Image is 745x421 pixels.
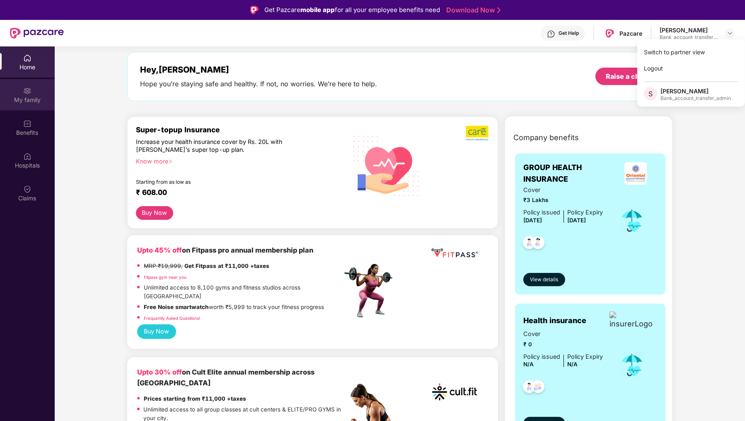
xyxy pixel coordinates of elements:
[137,246,313,254] b: on Fitpass pro annual membership plan
[136,206,173,220] button: Buy Now
[619,351,646,379] img: icon
[137,368,182,376] b: Upto 30% off
[523,162,614,185] span: GROUP HEALTH INSURANCE
[567,361,578,367] span: N/A
[619,207,646,234] img: icon
[523,196,603,204] span: ₹3 Lakhs
[727,30,733,37] img: svg+xml;base64,PHN2ZyBpZD0iRHJvcGRvd24tMzJ4MzIiIHhtbG5zPSJodHRwOi8vd3d3LnczLm9yZy8yMDAwL3N2ZyIgd2...
[10,28,64,39] img: New Pazcare Logo
[567,352,603,362] div: Policy Expiry
[660,26,718,34] div: [PERSON_NAME]
[144,303,324,311] p: worth ₹5,999 to track your fitness progress
[23,185,31,193] img: svg+xml;base64,PHN2ZyBpZD0iQ2xhaW0iIHhtbG5zPSJodHRwOi8vd3d3LnczLm9yZy8yMDAwL3N2ZyIgd2lkdGg9IjIwIi...
[528,378,548,398] img: svg+xml;base64,PHN2ZyB4bWxucz0iaHR0cDovL3d3dy53My5vcmcvMjAwMC9zdmciIHdpZHRoPSI0OC45NDMiIGhlaWdodD...
[660,34,718,41] div: Bank_account_transfer_admin
[23,152,31,161] img: svg+xml;base64,PHN2ZyBpZD0iSG9zcGl0YWxzIiB4bWxucz0iaHR0cDovL3d3dy53My5vcmcvMjAwMC9zdmciIHdpZHRoPS...
[140,65,377,75] div: Hey, [PERSON_NAME]
[523,185,603,195] span: Cover
[497,6,501,15] img: Stroke
[136,179,307,185] div: Starting from as low as
[342,262,400,320] img: fpp.png
[347,125,426,206] img: svg+xml;base64,PHN2ZyB4bWxucz0iaHR0cDovL3d3dy53My5vcmcvMjAwMC9zdmciIHhtbG5zOnhsaW5rPSJodHRwOi8vd3...
[610,311,655,330] img: insurerLogo
[137,368,314,387] b: on Cult Elite annual membership across [GEOGRAPHIC_DATA]
[136,125,342,134] div: Super-topup Insurance
[637,44,745,60] div: Switch to partner view
[523,315,586,326] span: Health insurance
[137,246,182,254] b: Upto 45% off
[430,367,479,417] img: cult.png
[136,188,334,198] div: ₹ 608.00
[523,273,565,286] button: View details
[547,30,555,38] img: svg+xml;base64,PHN2ZyBpZD0iSGVscC0zMngzMiIgeG1sbnM9Imh0dHA6Ly93d3cudzMub3JnLzIwMDAvc3ZnIiB3aWR0aD...
[523,340,603,349] span: ₹ 0
[137,324,176,339] button: Buy Now
[430,245,479,260] img: fppp.png
[144,304,209,310] strong: Free Noise smartwatch
[144,395,246,402] strong: Prices starting from ₹11,000 +taxes
[619,29,642,37] div: Pazcare
[466,125,489,141] img: b5dec4f62d2307b9de63beb79f102df3.png
[136,157,337,163] div: Know more
[567,208,603,217] div: Policy Expiry
[637,60,745,76] div: Logout
[23,54,31,62] img: svg+xml;base64,PHN2ZyBpZD0iSG9tZSIgeG1sbnM9Imh0dHA6Ly93d3cudzMub3JnLzIwMDAvc3ZnIiB3aWR0aD0iMjAiIG...
[168,159,173,164] span: right
[446,6,498,15] a: Download Now
[23,87,31,95] img: svg+xml;base64,PHN2ZyB3aWR0aD0iMjAiIGhlaWdodD0iMjAiIHZpZXdCb3g9IjAgMCAyMCAyMCIgZmlsbD0ibm9uZSIgeG...
[140,80,377,88] div: Hope you’re staying safe and healthy. If not, no worries. We’re here to help.
[264,5,440,15] div: Get Pazcare for all your employee benefits need
[23,119,31,128] img: svg+xml;base64,PHN2ZyBpZD0iQmVuZWZpdHMiIHhtbG5zPSJodHRwOi8vd3d3LnczLm9yZy8yMDAwL3N2ZyIgd2lkdGg9Ij...
[624,162,647,185] img: insurerLogo
[648,89,653,99] span: S
[519,378,539,398] img: svg+xml;base64,PHN2ZyB4bWxucz0iaHR0cDovL3d3dy53My5vcmcvMjAwMC9zdmciIHdpZHRoPSI0OC45NDMiIGhlaWdodD...
[250,6,259,14] img: Logo
[660,87,731,95] div: [PERSON_NAME]
[136,138,306,153] div: Increase your health insurance cover by Rs. 20L with [PERSON_NAME]’s super top-up plan.
[530,276,559,284] span: View details
[513,132,579,144] span: Company benefits
[604,27,616,39] img: Pazcare_Logo.png
[144,283,342,301] p: Unlimited access to 8,100 gyms and fitness studios across [GEOGRAPHIC_DATA]
[519,234,539,254] img: svg+xml;base64,PHN2ZyB4bWxucz0iaHR0cDovL3d3dy53My5vcmcvMjAwMC9zdmciIHdpZHRoPSI0OC45NDMiIGhlaWdodD...
[523,352,560,362] div: Policy issued
[528,234,548,254] img: svg+xml;base64,PHN2ZyB4bWxucz0iaHR0cDovL3d3dy53My5vcmcvMjAwMC9zdmciIHdpZHRoPSI0OC45NDMiIGhlaWdodD...
[523,361,534,367] span: N/A
[523,217,542,224] span: [DATE]
[660,95,731,102] div: Bank_account_transfer_admin
[144,263,183,269] del: MRP ₹19,999,
[523,329,603,339] span: Cover
[144,275,186,280] a: Fitpass gym near you
[184,263,269,269] strong: Get Fitpass at ₹11,000 +taxes
[144,316,200,321] a: Frequently Asked Questions!
[523,208,560,217] div: Policy issued
[567,217,586,224] span: [DATE]
[559,30,579,37] div: Get Help
[606,72,649,81] div: Raise a claim
[300,6,335,14] strong: mobile app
